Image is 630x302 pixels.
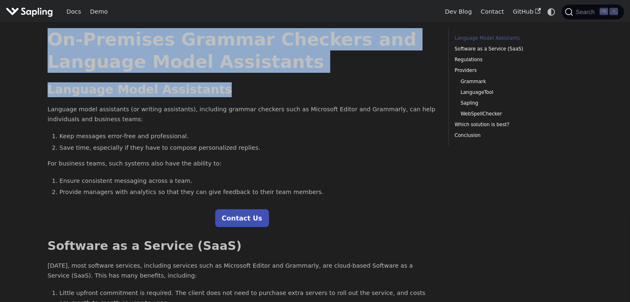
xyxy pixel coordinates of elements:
a: Language Model Assistants [455,34,567,42]
h1: On-Premises Grammar Checkers and Language Model Assistants [48,28,437,73]
kbd: K [610,8,618,15]
a: Providers [455,67,567,74]
span: Search [573,9,600,15]
h2: Language Model Assistants [48,82,437,97]
a: Regulations [455,56,567,64]
p: [DATE], most software services, including services such as Microsoft Editor and Grammarly, are cl... [48,261,437,281]
a: Contact [476,5,509,18]
a: GitHub [508,5,545,18]
a: Docs [62,5,86,18]
a: Which solution is best? [455,121,567,129]
button: Switch between dark and light mode (currently system mode) [546,6,558,18]
h2: Software as a Service (SaaS) [48,239,437,254]
a: WebSpellChecker [461,110,564,118]
a: Sapling.ai [6,6,56,18]
a: Grammark [461,78,564,86]
li: Save time, especially if they have to compose personalized replies. [60,143,437,153]
button: Search (Ctrl+K) [562,5,624,19]
li: Ensure consistent messaging across a team. [60,176,437,186]
a: Dev Blog [440,5,476,18]
a: Demo [86,5,112,18]
a: Software as a Service (SaaS) [455,45,567,53]
li: Keep messages error-free and professional. [60,132,437,141]
p: Language model assistants (or writing assistants), including grammar checkers such as Microsoft E... [48,105,437,125]
a: LanguageTool [461,89,564,96]
img: Sapling.ai [6,6,53,18]
p: For business teams, such systems also have the ability to: [48,159,437,169]
a: Contact Us [215,209,269,227]
a: Conclusion [455,132,567,139]
li: Provide managers with analytics so that they can give feedback to their team members. [60,187,437,197]
a: Sapling [461,99,564,107]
